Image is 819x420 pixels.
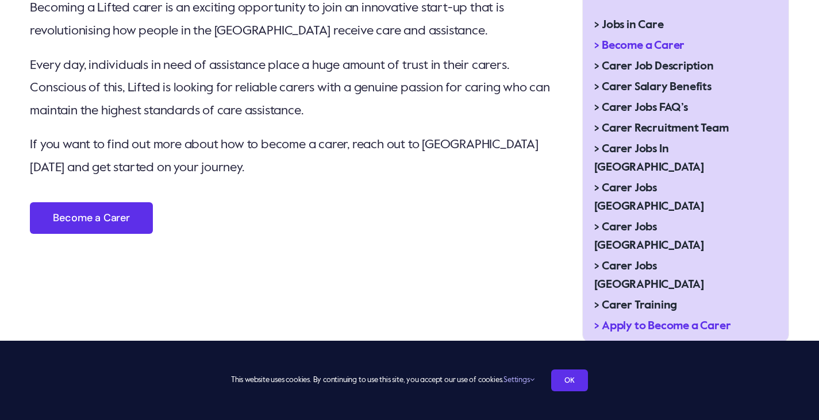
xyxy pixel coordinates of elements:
[231,371,534,390] span: This website uses cookies. By continuing to use this site, you accept our use of cookies.
[583,118,770,139] a: > Carer Recruitment Team
[594,78,711,97] span: > Carer Salary Benefits
[551,369,588,391] a: OK
[583,15,770,36] a: > Jobs in Care
[583,316,770,337] a: > Apply to Become a Carer
[594,296,677,315] span: > Carer Training
[594,179,758,216] span: > Carer Jobs [GEOGRAPHIC_DATA]
[583,15,770,337] nav: Jobs Menu
[583,178,770,217] a: > Carer Jobs [GEOGRAPHIC_DATA]
[583,36,770,56] a: > Become a Carer
[594,99,687,117] span: > Carer Jobs FAQ’s
[594,120,728,138] span: > Carer Recruitment Team
[594,37,685,55] span: > Become a Carer
[583,217,770,256] a: > Carer Jobs [GEOGRAPHIC_DATA]
[30,59,549,117] span: Every day, individuals in need of assistance place a huge amount of trust in their carers. Consci...
[503,376,534,384] a: Settings
[583,77,770,98] a: > Carer Salary Benefits
[594,57,713,76] span: > Carer Job Description
[30,202,152,234] a: Become a Carer
[594,257,758,294] span: > Carer Jobs [GEOGRAPHIC_DATA]
[594,218,758,255] span: > Carer Jobs [GEOGRAPHIC_DATA]
[583,256,770,295] a: > Carer Jobs [GEOGRAPHIC_DATA]
[583,56,770,77] a: > Carer Job Description
[583,295,770,316] a: > Carer Training
[30,138,538,174] span: If you want to find out more about how to become a carer, reach out to [GEOGRAPHIC_DATA] [DATE] a...
[583,139,770,178] a: > Carer Jobs In [GEOGRAPHIC_DATA]
[594,16,663,34] span: > Jobs in Care
[583,98,770,118] a: > Carer Jobs FAQ’s
[53,212,129,224] span: Become a Carer
[594,317,730,336] span: > Apply to Become a Carer
[30,2,503,37] span: Becoming a Lifted carer is an exciting opportunity to join an innovative start-up that is revolut...
[594,140,758,177] span: > Carer Jobs In [GEOGRAPHIC_DATA]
